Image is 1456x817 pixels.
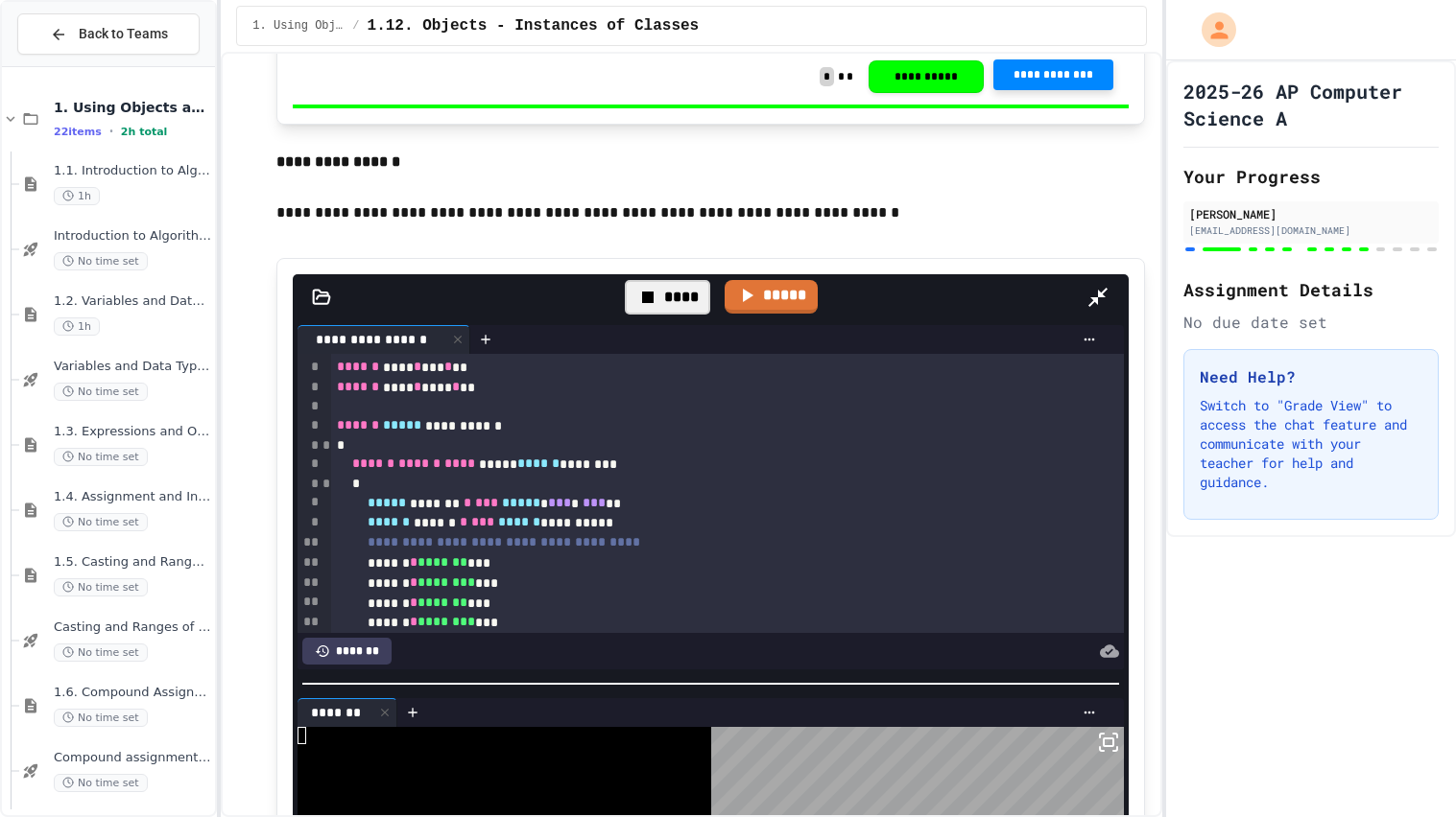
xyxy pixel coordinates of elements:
[1189,205,1433,222] div: [PERSON_NAME]
[54,619,211,636] span: Casting and Ranges of variables - Quiz
[54,163,211,179] span: 1.1. Introduction to Algorithms, Programming, and Compilers
[54,685,211,701] span: 1.6. Compound Assignment Operators
[54,513,148,531] span: No time set
[54,774,148,792] span: No time set
[1183,163,1439,190] h2: Your Progress
[54,317,100,336] span: 1h
[54,293,211,310] span: 1.2. Variables and Data Types
[54,424,211,440] span: 1.3. Expressions and Output [New]
[121,126,168,138] span: 2h total
[54,750,211,766] span: Compound assignment operators - Quiz
[17,13,200,55] button: Back to Teams
[1183,276,1439,303] h2: Assignment Details
[54,359,211,375] span: Variables and Data Types - Quiz
[1189,223,1433,238] div: [EMAIL_ADDRESS][DOMAIN_NAME]
[54,187,100,205] span: 1h
[54,554,211,571] span: 1.5. Casting and Ranges of Values
[54,709,148,727] span: No time set
[79,24,168,44] span: Back to Teams
[54,99,211,116] span: 1. Using Objects and Methods
[1182,8,1241,52] div: My Account
[1183,78,1439,131] h1: 2025-26 AP Computer Science A
[54,126,102,138] span: 22 items
[54,228,211,245] span: Introduction to Algorithms, Programming, and Compilers
[1183,311,1439,334] div: No due date set
[54,489,211,505] span: 1.4. Assignment and Input
[368,14,700,37] span: 1.12. Objects - Instances of Classes
[1200,396,1422,492] p: Switch to "Grade View" to access the chat feature and communicate with your teacher for help and ...
[54,252,148,270] span: No time set
[252,18,345,34] span: 1. Using Objects and Methods
[109,124,113,139] span: •
[54,643,148,662] span: No time set
[54,383,148,401] span: No time set
[1200,365,1422,388] h3: Need Help?
[54,578,148,596] span: No time set
[54,448,148,466] span: No time set
[352,18,359,34] span: /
